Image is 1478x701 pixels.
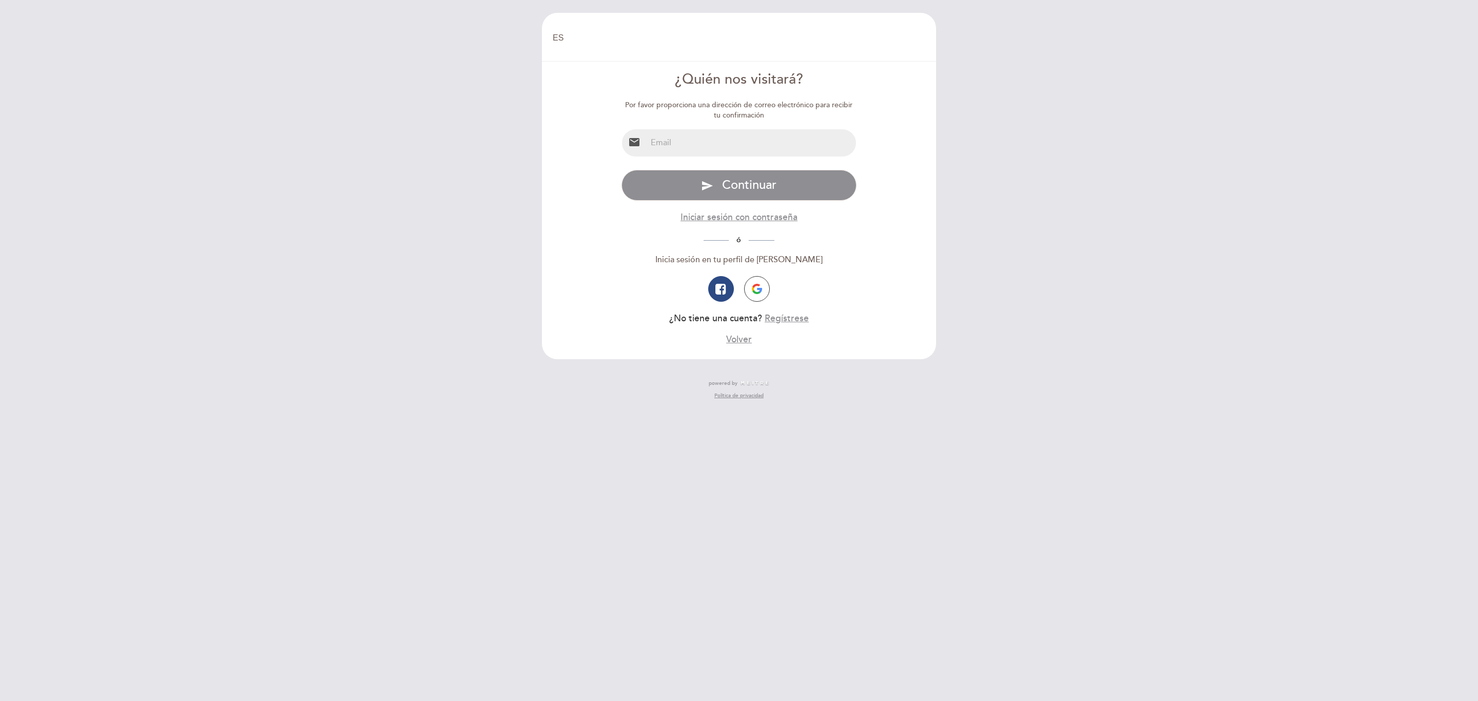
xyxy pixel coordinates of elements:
i: send [701,180,713,192]
img: icon-google.png [752,284,762,294]
i: email [628,136,640,148]
span: ó [729,236,749,244]
span: ¿No tiene una cuenta? [669,313,762,324]
button: Regístrese [765,312,809,325]
div: Inicia sesión en tu perfil de [PERSON_NAME] [621,254,857,266]
button: send Continuar [621,170,857,201]
a: powered by [709,380,769,387]
span: Continuar [722,178,776,192]
div: ¿Quién nos visitará? [621,70,857,90]
a: Política de privacidad [714,392,764,399]
input: Email [647,129,857,157]
img: MEITRE [740,381,769,386]
span: powered by [709,380,737,387]
button: Volver [726,333,752,346]
button: Iniciar sesión con contraseña [680,211,798,224]
div: Por favor proporciona una dirección de correo electrónico para recibir tu confirmación [621,100,857,121]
